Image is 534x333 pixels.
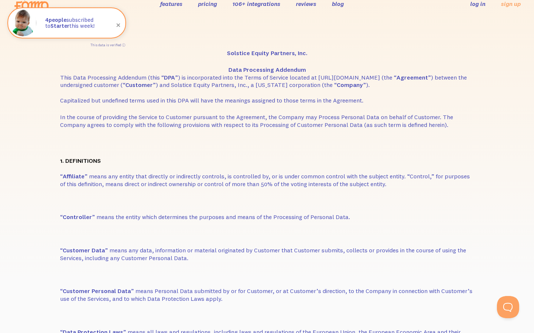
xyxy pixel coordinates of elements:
[396,74,428,81] strong: Agreement
[45,16,66,23] strong: people
[60,157,101,164] strong: 1. DEFINITIONS
[63,213,92,221] strong: Controller
[63,287,131,295] strong: Customer Personal Data
[60,246,466,262] span: “ ” means any data, information or material originated by Customer that Customer submits, collect...
[228,66,306,73] strong: Data Processing Addendum
[60,213,350,221] span: “ ” means the entity which determines the purposes and means of the Processing of Personal Data.
[164,74,175,81] strong: DPA
[60,74,467,104] span: This Data Processing Addendum (this “ ”) is incorporated into the Terms of Service located at [UR...
[45,17,49,23] span: 4
[63,172,85,180] strong: Affiliate
[60,113,453,128] span: In the course of providing the Service to Customer pursuant to the Agreement, the Company may Pro...
[60,287,472,302] span: “ ” means Personal Data submitted by or for Customer, or at Customer’s direction, to the Company ...
[60,172,470,188] span: “ ” means any entity that directly or indirectly controls, is controlled by, or is under common c...
[45,17,118,29] p: subscribed to this week!
[337,81,363,88] strong: Company
[125,81,153,88] strong: Customer
[497,296,519,318] iframe: Help Scout Beacon - Open
[10,10,36,36] img: Fomo
[50,22,69,29] strong: Starter
[90,43,125,47] a: This data is verified ⓘ
[227,49,307,57] strong: Solstice Equity Partners, Inc.
[63,246,105,254] strong: Customer Data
